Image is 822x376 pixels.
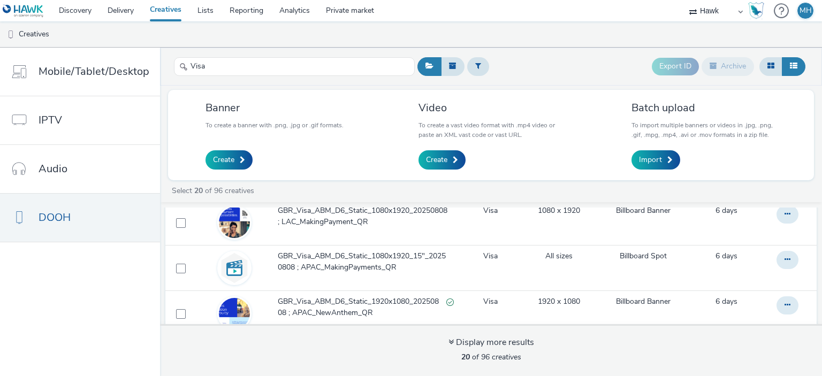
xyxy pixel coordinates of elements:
[205,101,344,115] h3: Banner
[716,205,737,216] span: 6 days
[205,120,344,130] p: To create a banner with .png, .jpg or .gif formats.
[278,205,454,227] span: GBR_Visa_ABM_D6_Static_1080x1920_20250808 ; LAC_MakingPayment_QR
[278,251,458,278] a: GBR_Visa_ABM_D6_Static_1080x1920_15"_20250808 ; APAC_MakingPayments_QR
[418,150,466,170] a: Create
[483,205,498,216] a: Visa
[620,251,667,262] a: Billboard Spot
[194,186,203,196] strong: 20
[3,4,44,18] img: undefined Logo
[426,155,447,165] span: Create
[483,296,498,307] a: Visa
[483,251,498,262] a: Visa
[213,155,234,165] span: Create
[716,296,737,306] span: 6 days
[639,155,662,165] span: Import
[782,57,805,75] button: Table
[171,186,258,196] a: Select of 96 creatives
[631,150,680,170] a: Import
[278,296,446,318] span: GBR_Visa_ABM_D6_Static_1920x1080_20250808 ; APAC_NewAnthem_QR
[278,251,454,273] span: GBR_Visa_ABM_D6_Static_1080x1920_15"_20250808 ; APAC_MakingPayments_QR
[716,251,737,262] a: 8 August 2025, 16:40
[800,3,812,19] div: MH
[545,251,573,262] a: All sizes
[278,296,458,324] a: GBR_Visa_ABM_D6_Static_1920x1080_20250808 ; APAC_NewAnthem_QRValid
[418,101,564,115] h3: Video
[538,296,580,307] a: 1920 x 1080
[448,336,534,349] div: Display more results
[538,205,580,216] a: 1080 x 1920
[716,205,737,216] a: 8 August 2025, 17:14
[39,112,62,128] span: IPTV
[5,29,16,40] img: dooh
[446,296,454,308] div: Valid
[278,205,458,233] a: GBR_Visa_ABM_D6_Static_1080x1920_20250808 ; LAC_MakingPayment_QR
[702,57,754,75] button: Archive
[205,150,253,170] a: Create
[219,195,250,250] img: 5ad04b5f-1676-48cc-93ff-15b13b0ee354.jpg
[631,101,777,115] h3: Batch upload
[219,298,250,329] img: b394023c-167c-41ba-84f8-6d21396b8c0d.jpg
[748,2,764,19] img: Hawk Academy
[39,64,149,79] span: Mobile/Tablet/Desktop
[759,57,782,75] button: Grid
[219,252,250,283] img: video.svg
[174,57,415,76] input: Search...
[39,210,71,225] span: DOOH
[616,296,671,307] a: Billboard Banner
[616,205,671,216] a: Billboard Banner
[461,352,470,362] strong: 20
[418,120,564,140] p: To create a vast video format with .mp4 video or paste an XML vast code or vast URL.
[748,2,768,19] a: Hawk Academy
[631,120,777,140] p: To import multiple banners or videos in .jpg, .png, .gif, .mpg, .mp4, .avi or .mov formats in a z...
[716,251,737,261] span: 6 days
[39,161,67,177] span: Audio
[652,58,699,75] button: Export ID
[461,352,521,362] span: of 96 creatives
[716,296,737,307] a: 8 August 2025, 16:40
